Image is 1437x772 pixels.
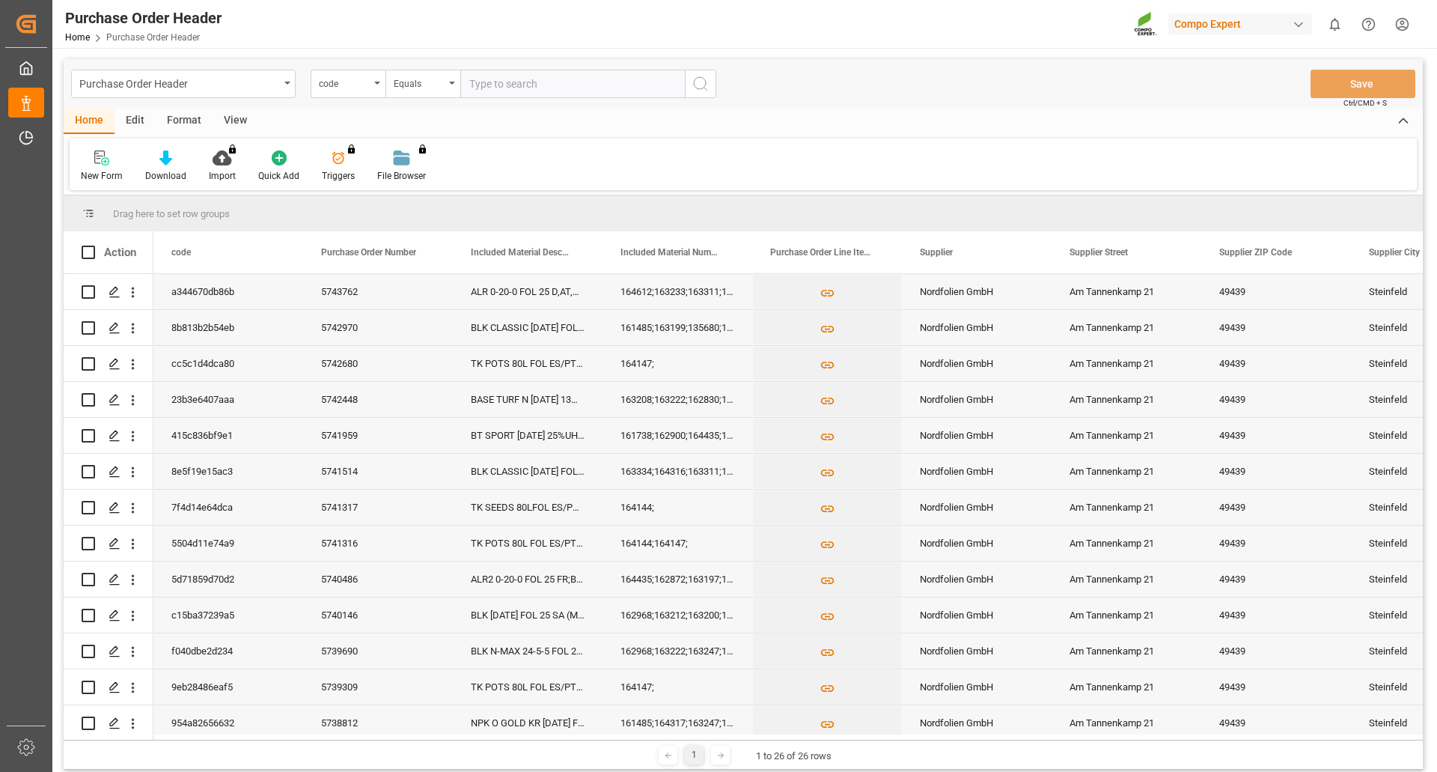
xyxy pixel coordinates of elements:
div: 49439 [1201,382,1351,417]
div: 164612;163233;163311;163340;163213;164389;164596;162968;162864;162872;163187; [602,274,752,309]
span: Supplier ZIP Code [1219,247,1292,258]
div: BASE TURF N [DATE] 13%UH 3M FOL INT;BLK [DATE] FOL 25 SA (MSE);BLK CLASSIC [DATE] FOL 50 INT (MSE... [453,382,602,417]
div: Am Tannenkamp 21 [1052,526,1201,561]
div: Nordfolien GmbH [902,633,1052,669]
div: 5741514 [303,454,453,489]
div: 161485;164317;163247;162895;162900;163330;163334; [602,705,752,741]
div: a344670db86b [153,274,303,309]
div: 5741316 [303,526,453,561]
div: 5742680 [303,346,453,381]
div: 5741959 [303,418,453,453]
div: 164147; [602,669,752,705]
div: 415c836bf9e1 [153,418,303,453]
button: open menu [385,70,460,98]
div: TK SEEDS 80LFOL ES/PT/TK; [453,490,602,525]
div: Edit [115,109,156,134]
div: Action [104,246,136,259]
div: Press SPACE to select this row. [64,490,153,526]
img: Screenshot%202023-09-29%20at%2010.02.21.png_1712312052.png [1134,11,1158,37]
div: 5742970 [303,310,453,345]
span: Supplier City [1369,247,1420,258]
div: BLK N-MAX 24-5-5 FOL 25 INT (MSE);BT FAIR 25-5-8 35% UH 3M FOL INT MSE;FET 6-0-12 KR FOL 25 D,AT,... [453,633,602,669]
button: search button [685,70,716,98]
div: TK POTS 80L FOL ES/PT/GR/TK; [453,346,602,381]
div: 1 [685,746,704,765]
span: Supplier [920,247,953,258]
div: Purchase Order Header [79,73,279,92]
a: Home [65,32,90,43]
div: Nordfolien GmbH [902,382,1052,417]
div: BLK [DATE] FOL 25 SA (MSE);BLK N-MAX 24-5-5 FOL 25 INT (MSE);DTC 12 [GEOGRAPHIC_DATA] [DATE] 20%U... [453,598,602,633]
button: Compo Expert [1168,10,1318,38]
div: Press SPACE to select this row. [64,562,153,598]
span: Purchase Order Line Items [770,247,870,258]
div: 49439 [1201,526,1351,561]
div: 8e5f19e15ac3 [153,454,303,489]
div: 161485;163199;135680;161942;162872;162640;163317; [602,310,752,345]
input: Type to search [460,70,685,98]
div: Am Tannenkamp 21 [1052,598,1201,633]
span: Purchase Order Number [321,247,416,258]
div: 49439 [1201,598,1351,633]
span: Included Material Description [471,247,571,258]
div: Nordfolien GmbH [902,526,1052,561]
div: 49439 [1201,562,1351,597]
div: 163334;164316;163311;162900;163208;163200;163300; [602,454,752,489]
div: 7f4d14e64dca [153,490,303,525]
div: Press SPACE to select this row. [64,454,153,490]
div: Nordfolien GmbH [902,598,1052,633]
button: open menu [311,70,385,98]
div: 162968;163222;163247;162895;163259;163208; [602,633,752,669]
div: Am Tannenkamp 21 [1052,562,1201,597]
div: Format [156,109,213,134]
div: Nordfolien GmbH [902,454,1052,489]
div: 1 to 26 of 26 rows [756,749,832,764]
div: Am Tannenkamp 21 [1052,454,1201,489]
div: Nordfolien GmbH [902,490,1052,525]
div: 49439 [1201,669,1351,705]
div: 162968;163212;163200;161942;164540;163233;163879;162723;163340;162830;163334; [602,598,752,633]
div: 5739690 [303,633,453,669]
div: NPK O GOLD KR [DATE] FOL 25 IT;NTC CLASSIC [DATE] FOL 25 D,EN,PL;NTC Classic [DATE] FOL 25 WW;NTC... [453,705,602,741]
div: 49439 [1201,490,1351,525]
span: Included Material Numbers [620,247,721,258]
div: 164144; [602,490,752,525]
button: Save [1311,70,1415,98]
span: Drag here to set row groups [113,208,230,219]
div: Quick Add [258,169,299,183]
div: Nordfolien GmbH [902,346,1052,381]
div: 9eb28486eaf5 [153,669,303,705]
div: Am Tannenkamp 21 [1052,418,1201,453]
div: 5740486 [303,562,453,597]
div: Purchase Order Header [65,7,222,29]
div: Press SPACE to select this row. [64,418,153,454]
div: c15ba37239a5 [153,598,303,633]
button: open menu [71,70,296,98]
div: View [213,109,258,134]
div: Press SPACE to select this row. [64,633,153,669]
div: New Form [81,169,123,183]
div: Am Tannenkamp 21 [1052,669,1201,705]
div: 164435;162872;163197;161757;163200;163330; [602,562,752,597]
div: 5741317 [303,490,453,525]
div: Home [64,109,115,134]
div: TK POTS 80L FOL ES/PT/GR/TK; [453,669,602,705]
div: Equals [394,73,445,91]
div: Press SPACE to select this row. [64,310,153,346]
div: 164147; [602,346,752,381]
div: Am Tannenkamp 21 [1052,382,1201,417]
div: Am Tannenkamp 21 [1052,633,1201,669]
div: Am Tannenkamp 21 [1052,346,1201,381]
div: Nordfolien GmbH [902,274,1052,309]
div: BT SPORT [DATE] 25%UH 3M FOL 25 INT MSE;ENF FAIRWAYS [DATE] FOL 25 INT, MSE;EST TE-MAX BS KR 11-4... [453,418,602,453]
button: Help Center [1352,7,1385,41]
div: Download [145,169,186,183]
div: 161738;162900;164435;163264;163210;164265; [602,418,752,453]
div: ALR 0-20-0 FOL 25 D,AT,CH,EN,BLN;BLK CLASSIC [DATE] FOL 25 D,EN,FR,NL,PL;BLK CLASSIC [DATE] FOL 2... [453,274,602,309]
div: Am Tannenkamp 21 [1052,490,1201,525]
span: code [171,247,191,258]
div: code [319,73,370,91]
div: Press SPACE to select this row. [64,526,153,562]
div: Nordfolien GmbH [902,562,1052,597]
div: 5743762 [303,274,453,309]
